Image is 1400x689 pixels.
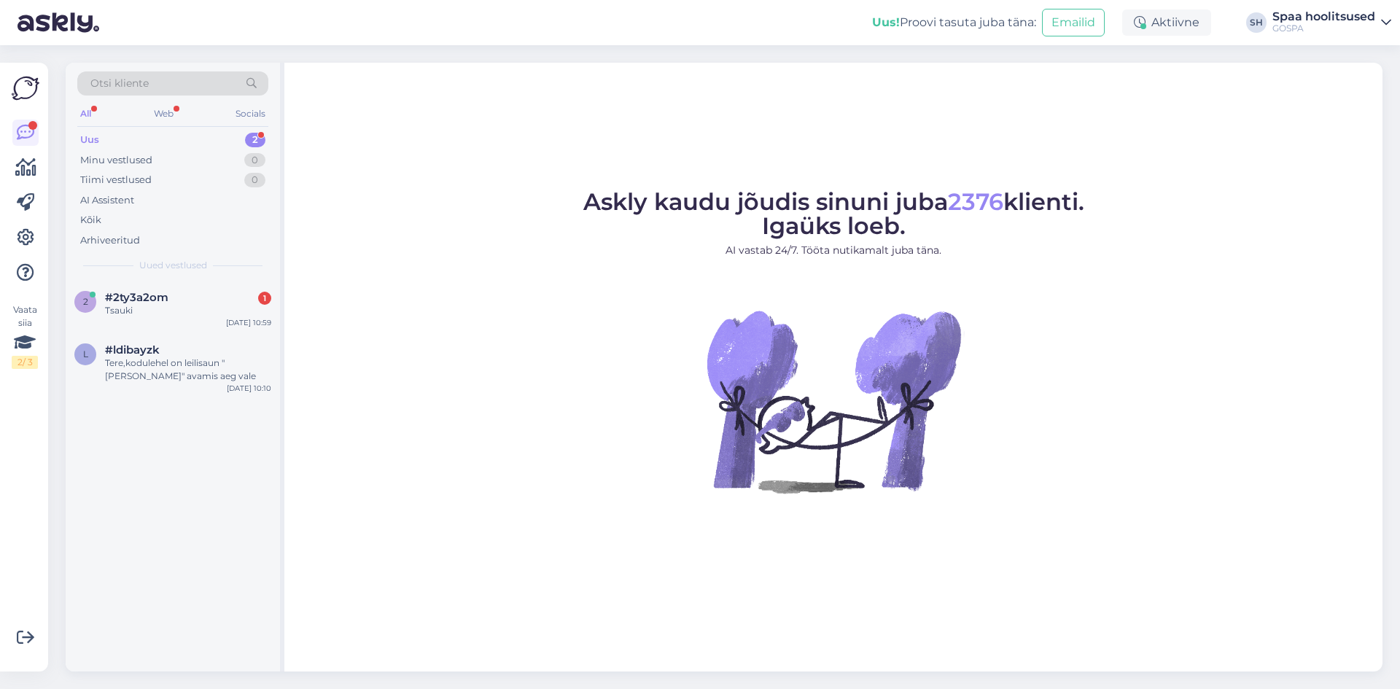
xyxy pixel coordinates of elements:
div: Web [151,104,176,123]
span: Askly kaudu jõudis sinuni juba klienti. Igaüks loeb. [583,187,1084,240]
div: Tiimi vestlused [80,173,152,187]
div: 1 [258,292,271,305]
div: 2 / 3 [12,356,38,369]
div: AI Assistent [80,193,134,208]
div: All [77,104,94,123]
div: 0 [244,153,265,168]
div: SH [1246,12,1267,33]
button: Emailid [1042,9,1105,36]
div: [DATE] 10:10 [227,383,271,394]
div: Uus [80,133,99,147]
span: Otsi kliente [90,76,149,91]
div: Tere,kodulehel on leilisaun "[PERSON_NAME]" avamis aeg vale [105,357,271,383]
div: Tsauki [105,304,271,317]
img: No Chat active [702,270,965,532]
div: Proovi tasuta juba täna: [872,14,1036,31]
div: GOSPA [1272,23,1375,34]
span: Uued vestlused [139,259,207,272]
img: Askly Logo [12,74,39,102]
span: #ldibayzk [105,343,160,357]
b: Uus! [872,15,900,29]
div: [DATE] 10:59 [226,317,271,328]
p: AI vastab 24/7. Tööta nutikamalt juba täna. [583,243,1084,258]
div: Kõik [80,213,101,227]
span: 2376 [948,187,1003,216]
div: Minu vestlused [80,153,152,168]
span: #2ty3a2om [105,291,168,304]
div: Arhiveeritud [80,233,140,248]
div: 2 [245,133,265,147]
div: Vaata siia [12,303,38,369]
div: 0 [244,173,265,187]
span: l [83,349,88,359]
div: Spaa hoolitsused [1272,11,1375,23]
a: Spaa hoolitsusedGOSPA [1272,11,1391,34]
span: 2 [83,296,88,307]
div: Socials [233,104,268,123]
div: Aktiivne [1122,9,1211,36]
